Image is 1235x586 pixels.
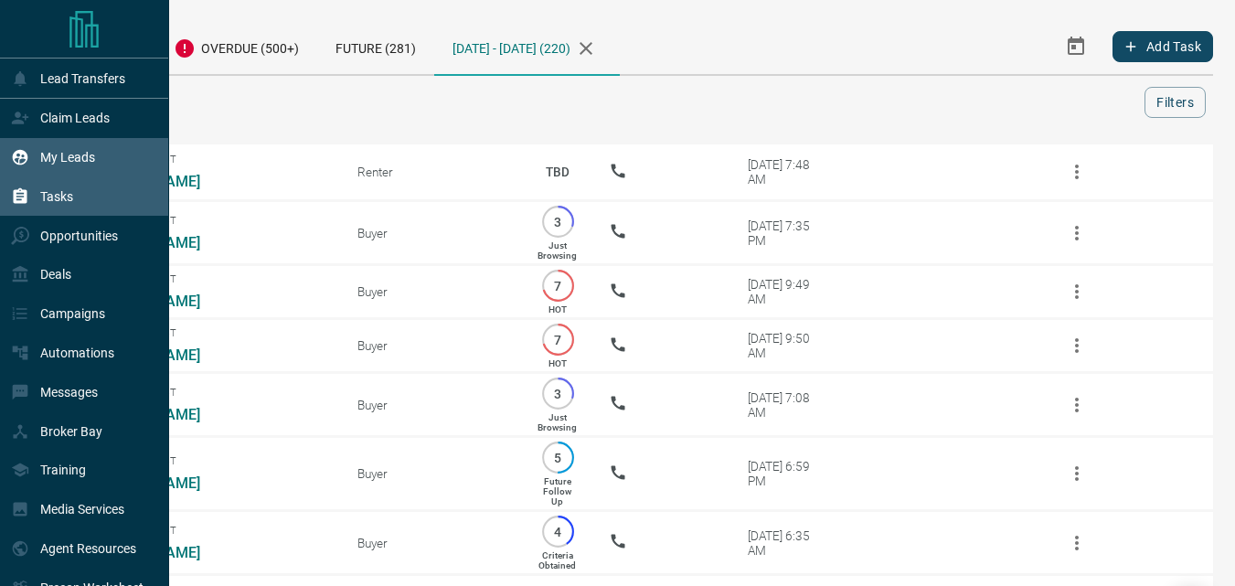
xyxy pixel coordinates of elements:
button: Add Task [1113,31,1213,62]
p: 3 [551,215,565,229]
div: Buyer [357,338,506,353]
p: Just Browsing [538,240,577,261]
div: [DATE] 9:49 AM [748,277,825,306]
p: TBD [534,147,581,197]
span: Viewing Request [90,273,330,285]
div: Overdue (500+) [155,18,317,74]
div: [DATE] 7:35 PM [748,218,825,248]
span: Viewing Request [90,215,330,227]
div: Future (281) [317,18,434,74]
p: Just Browsing [538,412,577,432]
p: Criteria Obtained [538,550,576,570]
p: 4 [551,525,565,538]
div: [DATE] 7:48 AM [748,157,825,186]
p: 3 [551,387,565,400]
button: Filters [1145,87,1206,118]
div: [DATE] 6:35 AM [748,528,825,558]
div: [DATE] 7:08 AM [748,390,825,420]
p: HOT [548,358,567,368]
div: Buyer [357,284,506,299]
span: Viewing Request [90,327,330,339]
div: Renter [357,165,506,179]
span: Viewing Request [90,455,330,467]
p: 7 [551,333,565,346]
div: Buyer [357,226,506,240]
p: HOT [548,304,567,314]
span: Viewing Request [90,525,330,537]
div: [DATE] 9:50 AM [748,331,825,360]
p: 5 [551,451,565,464]
div: Buyer [357,466,506,481]
div: [DATE] 6:59 PM [748,459,825,488]
div: Buyer [357,398,506,412]
span: Viewing Request [90,387,330,399]
div: [DATE] - [DATE] (220) [434,18,620,76]
p: 7 [551,279,565,293]
button: Select Date Range [1054,25,1098,69]
div: Buyer [357,536,506,550]
p: Future Follow Up [543,476,571,506]
span: Viewing Request [90,154,330,165]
